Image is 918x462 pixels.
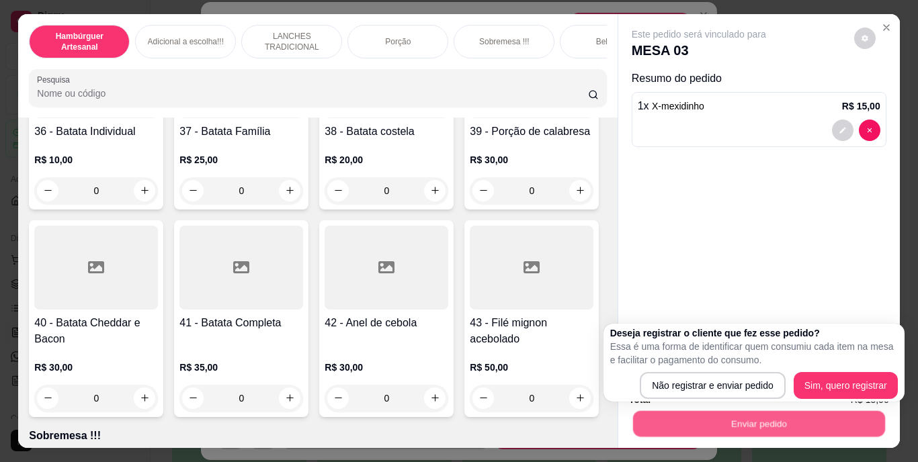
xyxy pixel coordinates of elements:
button: decrease-product-quantity [472,387,494,409]
p: Hambúrguer Artesanal [40,31,118,52]
button: Sim, quero registrar [794,372,898,399]
p: 1 x [638,98,704,114]
p: Sobremesa !!! [29,428,606,444]
button: increase-product-quantity [569,180,591,201]
p: Sobremesa !!! [479,36,530,47]
button: decrease-product-quantity [859,120,880,141]
h4: 41 - Batata Completa [179,315,303,331]
p: R$ 10,00 [34,153,158,167]
button: decrease-product-quantity [182,180,204,201]
p: R$ 50,00 [470,361,593,374]
button: increase-product-quantity [134,180,155,201]
button: increase-product-quantity [424,180,446,201]
h4: 40 - Batata Cheddar e Bacon [34,315,158,347]
p: R$ 25,00 [179,153,303,167]
button: decrease-product-quantity [37,387,58,409]
h2: Deseja registrar o cliente que fez esse pedido? [610,326,898,340]
p: Bebidas [596,36,625,47]
p: R$ 30,00 [470,153,593,167]
button: decrease-product-quantity [327,180,349,201]
button: decrease-product-quantity [327,387,349,409]
button: decrease-product-quantity [854,28,876,49]
p: MESA 03 [632,41,766,60]
button: increase-product-quantity [279,180,300,201]
button: Enviar pedido [632,411,884,437]
button: increase-product-quantity [279,387,300,409]
button: increase-product-quantity [569,387,591,409]
button: Não registrar e enviar pedido [640,372,786,399]
button: increase-product-quantity [424,387,446,409]
h4: 43 - Filé mignon acebolado [470,315,593,347]
button: decrease-product-quantity [832,120,853,141]
h4: 36 - Batata Individual [34,124,158,140]
p: Adicional a escolha!!! [148,36,224,47]
button: decrease-product-quantity [37,180,58,201]
span: X-mexidinho [652,101,704,111]
h4: 38 - Batata costela [325,124,448,140]
p: Essa é uma forma de identificar quem consumiu cada item na mesa e facilitar o pagamento do consumo. [610,340,898,367]
label: Pesquisa [37,74,75,85]
h4: 39 - Porção de calabresa [470,124,593,140]
p: R$ 20,00 [325,153,448,167]
button: increase-product-quantity [134,387,155,409]
h4: 37 - Batata Família [179,124,303,140]
p: LANCHES TRADICIONAL [253,31,331,52]
p: Este pedido será vinculado para [632,28,766,41]
p: R$ 35,00 [179,361,303,374]
p: R$ 30,00 [325,361,448,374]
button: decrease-product-quantity [182,387,204,409]
input: Pesquisa [37,87,588,100]
button: Close [876,17,897,38]
button: decrease-product-quantity [472,180,494,201]
p: R$ 30,00 [34,361,158,374]
p: Porção [385,36,411,47]
h4: 42 - Anel de cebola [325,315,448,331]
p: Resumo do pedido [632,71,886,87]
p: R$ 15,00 [842,99,880,113]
